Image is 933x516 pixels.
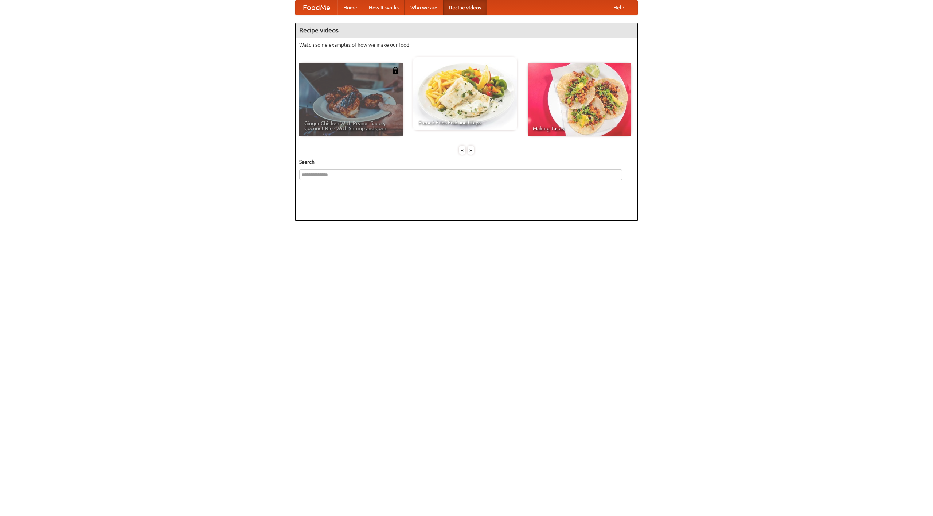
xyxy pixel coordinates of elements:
a: Recipe videos [443,0,487,15]
a: Who we are [405,0,443,15]
a: Help [608,0,630,15]
span: Making Tacos [533,126,626,131]
div: » [468,146,474,155]
a: French Fries Fish and Chips [413,57,517,130]
a: How it works [363,0,405,15]
p: Watch some examples of how we make our food! [299,41,634,49]
a: Home [337,0,363,15]
div: « [459,146,465,155]
h4: Recipe videos [296,23,637,38]
h5: Search [299,158,634,166]
img: 483408.png [392,67,399,74]
a: FoodMe [296,0,337,15]
span: French Fries Fish and Chips [418,120,512,125]
a: Making Tacos [528,63,631,136]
